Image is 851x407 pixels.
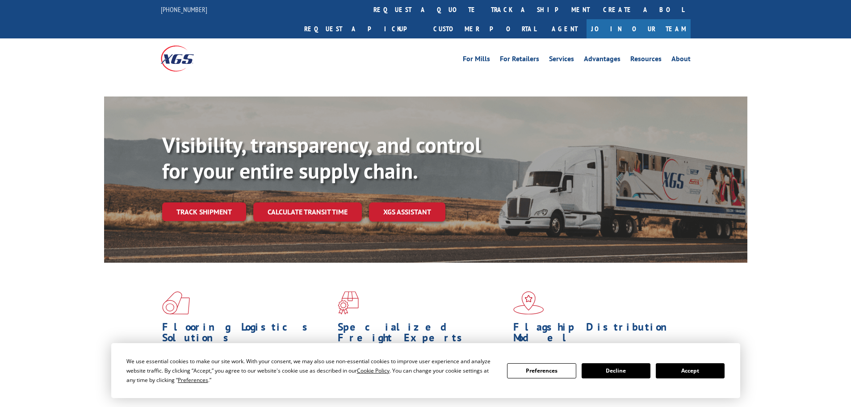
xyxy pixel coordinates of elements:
[656,363,725,378] button: Accept
[161,5,207,14] a: [PHONE_NUMBER]
[357,367,390,374] span: Cookie Policy
[584,55,620,65] a: Advantages
[111,343,740,398] div: Cookie Consent Prompt
[162,131,481,185] b: Visibility, transparency, and control for your entire supply chain.
[253,202,362,222] a: Calculate transit time
[513,291,544,315] img: xgs-icon-flagship-distribution-model-red
[513,322,682,348] h1: Flagship Distribution Model
[587,19,691,38] a: Join Our Team
[582,363,650,378] button: Decline
[162,291,190,315] img: xgs-icon-total-supply-chain-intelligence-red
[549,55,574,65] a: Services
[543,19,587,38] a: Agent
[630,55,662,65] a: Resources
[463,55,490,65] a: For Mills
[507,363,576,378] button: Preferences
[162,322,331,348] h1: Flooring Logistics Solutions
[427,19,543,38] a: Customer Portal
[298,19,427,38] a: Request a pickup
[500,55,539,65] a: For Retailers
[178,376,208,384] span: Preferences
[671,55,691,65] a: About
[338,291,359,315] img: xgs-icon-focused-on-flooring-red
[126,357,496,385] div: We use essential cookies to make our site work. With your consent, we may also use non-essential ...
[162,202,246,221] a: Track shipment
[369,202,445,222] a: XGS ASSISTANT
[338,322,507,348] h1: Specialized Freight Experts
